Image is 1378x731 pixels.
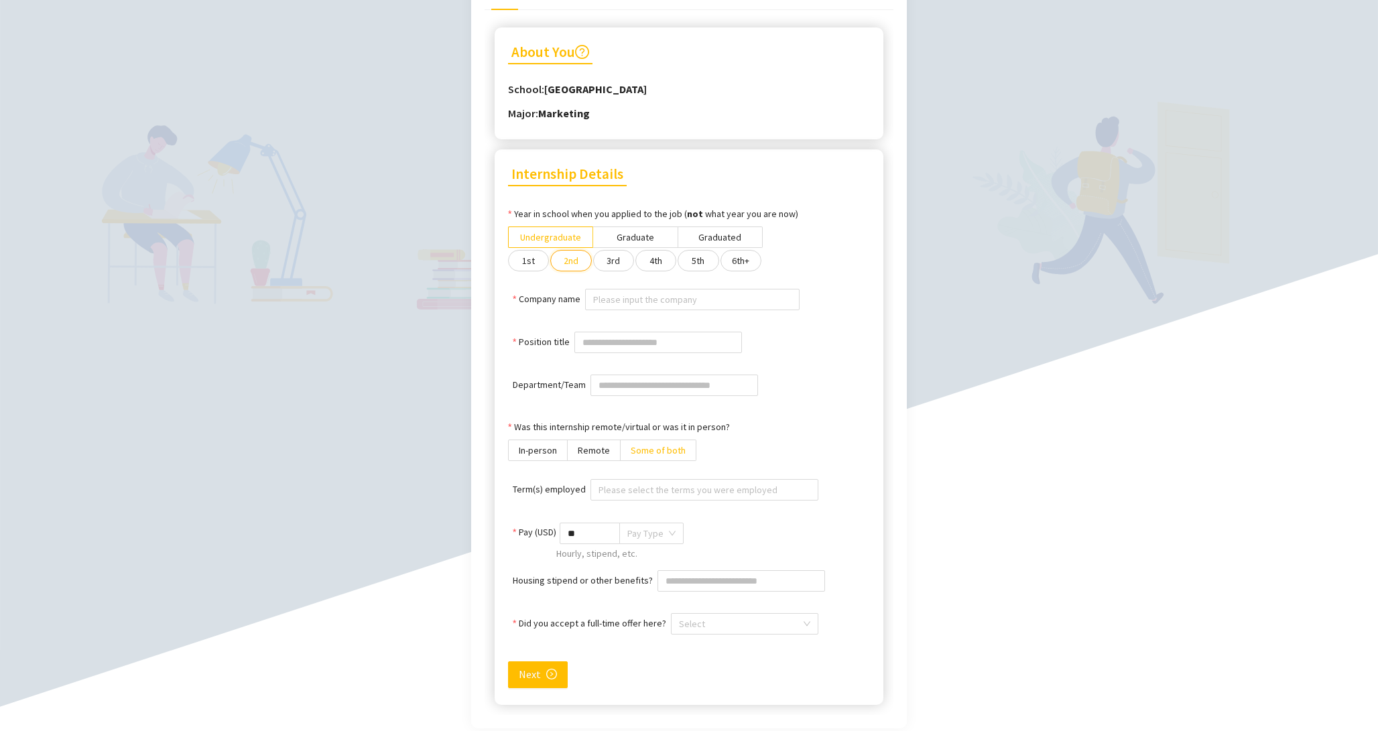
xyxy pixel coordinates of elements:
span: Was this internship remote/virtual or was it in person? [514,419,730,434]
h3: School: [508,81,870,98]
span: not [687,208,705,220]
input: Company name [593,289,792,310]
button: Nextright-circle [508,661,568,688]
span: Undergraduate [520,231,581,243]
strong: [GEOGRAPHIC_DATA] [544,82,647,96]
span: 3rd [607,255,620,267]
h2: Internship Details [508,163,627,186]
span: Year in school when you applied to the job ( what year you are now) [514,206,798,221]
label: Position title [513,334,570,349]
label: Pay (USD) [513,525,556,539]
label: Department/Team [513,377,586,392]
span: Remote [578,444,610,456]
label: Did you accept a full-time offer here? [513,616,666,630]
span: 5th [692,255,704,267]
label: Company name [513,291,580,306]
span: 1st [522,255,535,267]
input: Housing stipend or other benefits? [657,570,825,592]
input: Position title [574,332,742,353]
label: Housing stipend or other benefits? [513,573,653,588]
span: In-person [519,444,557,456]
span: question-circle [575,45,589,59]
h2: About You [508,41,592,64]
span: Next [519,666,541,683]
input: Department/Team [590,375,758,396]
div: Hourly, stipend, etc. [556,546,870,562]
span: Some of both [631,444,686,456]
h3: Major: [508,105,870,123]
strong: Marketing [538,107,590,120]
span: 6th+ [732,255,749,267]
span: 2nd [564,255,578,267]
span: Graduated [698,231,741,243]
label: Term(s) employed [513,482,586,496]
span: Graduate [617,231,654,243]
span: right-circle [546,669,557,681]
span: 4th [649,255,662,267]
